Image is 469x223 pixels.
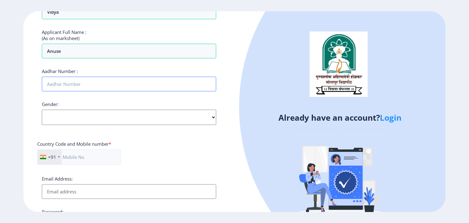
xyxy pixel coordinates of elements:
label: Password: [42,209,64,215]
label: Gender: [42,101,59,107]
div: India (भारत): +91 [38,150,62,164]
input: Full Name [42,44,216,58]
label: Aadhar Number : [42,68,78,74]
input: Mobile No [37,149,121,165]
label: Email Address: [42,176,73,182]
input: Email address [42,184,216,199]
h4: Already have an account? [239,113,441,122]
div: +91 [48,154,56,160]
input: Aadhar Number [42,77,216,91]
input: Last Name [42,5,216,19]
a: Login [380,112,402,123]
img: logo [310,31,368,97]
label: Country Code and Mobile number [37,141,111,147]
label: Applicant Full Name : (As on marksheet) [42,29,86,41]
